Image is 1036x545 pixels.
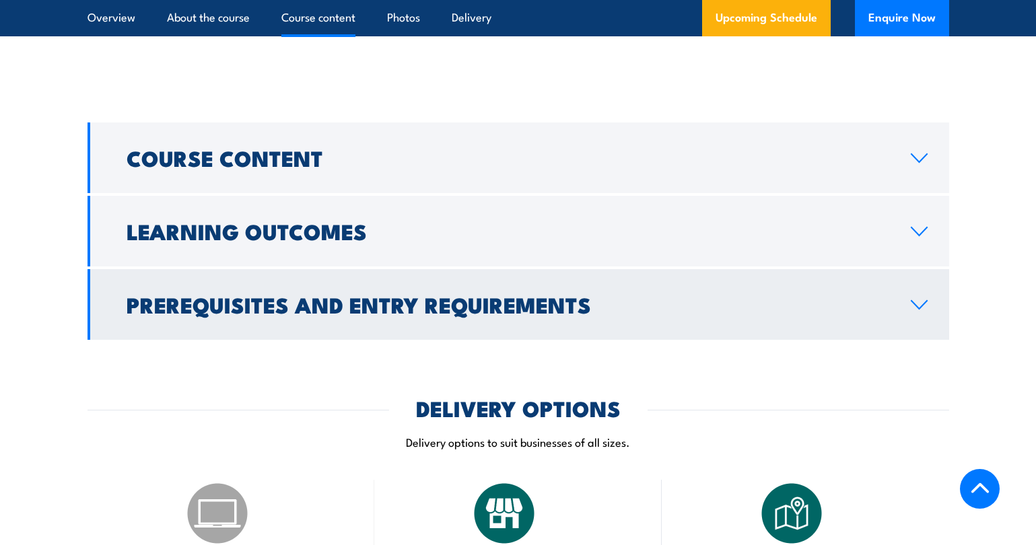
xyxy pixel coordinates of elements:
h2: Learning Outcomes [127,221,889,240]
h2: Course Content [127,148,889,167]
a: Course Content [88,122,949,193]
h2: Prerequisites and Entry Requirements [127,295,889,314]
a: Learning Outcomes [88,196,949,266]
p: Delivery options to suit businesses of all sizes. [88,434,949,449]
a: Prerequisites and Entry Requirements [88,269,949,340]
h2: DELIVERY OPTIONS [416,398,621,417]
